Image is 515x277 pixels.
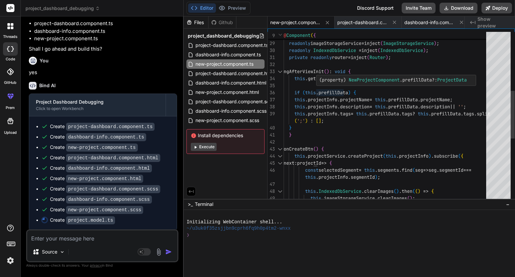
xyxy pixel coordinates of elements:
span: this [294,97,305,103]
div: Create [50,144,138,151]
div: 47 [268,181,275,188]
span: private [289,54,308,60]
span: projectName [340,97,369,103]
label: GitHub [4,80,16,86]
span: readonly [310,54,332,60]
button: Download [440,3,477,13]
span: ( [367,54,369,60]
span: dashboard-info.component.html [404,19,455,26]
span: subscribe [434,153,458,159]
span: seg [428,167,437,173]
span: this [356,111,367,117]
span: . [367,111,369,117]
span: project-dashboard.component.html [195,69,274,77]
h6: Bind AI [39,82,56,89]
code: project-dashboard.component.html [66,154,160,162]
span: clearImages [378,195,407,201]
span: ( [313,146,316,152]
span: projectInfo [308,104,337,110]
span: ❯ [186,232,190,238]
div: Project Dashboard Debugging [36,99,159,105]
span: ( [319,77,322,83]
span: ( [324,68,327,74]
span: find [402,167,412,173]
span: getSegments [308,75,337,81]
span: = [359,47,361,53]
div: 43 [268,146,275,153]
span: ( [412,167,415,173]
div: Click to collapse the range. [276,68,284,75]
span: description [340,104,369,110]
span: ; [463,104,466,110]
span: segmentId [439,167,463,173]
span: this [418,111,428,117]
p: Shall I go ahead and build this? [29,45,177,53]
span: this [310,195,321,201]
label: prem [6,105,15,111]
span: . [375,167,378,173]
div: 40 [268,124,275,131]
label: threads [3,34,17,40]
span: . [305,75,308,81]
span: ; [437,40,439,46]
span: ? [412,111,415,117]
span: . [361,188,364,194]
code: new-project.component.scss [66,206,143,214]
div: Click to collapse the range. [276,188,284,195]
span: { [431,188,434,194]
span: project-dashboard.component.html [337,19,388,26]
span: . [400,77,402,83]
div: Github [209,19,236,26]
span: this [305,90,316,96]
span: ; [412,195,415,201]
span: ) [428,153,431,159]
div: Click to collapse the range. [276,160,284,167]
span: ) [418,188,420,194]
div: Discord Support [353,3,398,13]
div: 46 [268,167,275,174]
span: . [337,111,340,117]
div: Create [50,196,152,203]
span: dashboard-info.component.html [195,79,267,87]
span: readonly [289,40,310,46]
div: 33 [268,68,275,75]
span: selectedSegment [319,167,359,173]
span: ProjectData [437,77,467,83]
button: Editor [188,3,216,13]
span: ( [412,188,415,194]
span: { [353,90,356,96]
span: const [305,167,319,173]
span: . [305,97,308,103]
img: attachment [155,248,163,256]
span: Terminal [195,201,213,208]
span: prefillData [431,111,461,117]
span: . [345,153,348,159]
span: . [399,111,402,117]
div: 36 [268,89,275,96]
span: ; [426,47,428,53]
span: project-dashboard.component.scss [195,98,275,106]
span: ~/u3uk0f35zsjjbn9cprh6fq9h0p4tm2-wnxx [186,225,291,232]
span: tags [463,111,474,117]
div: 35 [268,82,275,89]
span: ) [423,47,426,53]
span: ; [321,118,324,124]
span: projectName [420,97,450,103]
span: = [361,40,364,46]
span: { [321,146,324,152]
span: ] [319,118,321,124]
span: property [322,77,343,83]
p: Always double-check its answers. Your in Bind [26,262,178,269]
div: Files [184,19,208,26]
span: ngAfterViewInit [284,68,324,74]
span: ( [407,195,410,201]
span: } [289,132,292,138]
span: @ [284,32,286,38]
button: Execute [191,143,217,151]
span: Show preview [477,16,510,29]
span: this [364,167,375,173]
button: Deploy [481,3,512,13]
span: [ [316,118,319,124]
span: === [463,167,471,173]
li: new-project.component.ts [34,35,177,43]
